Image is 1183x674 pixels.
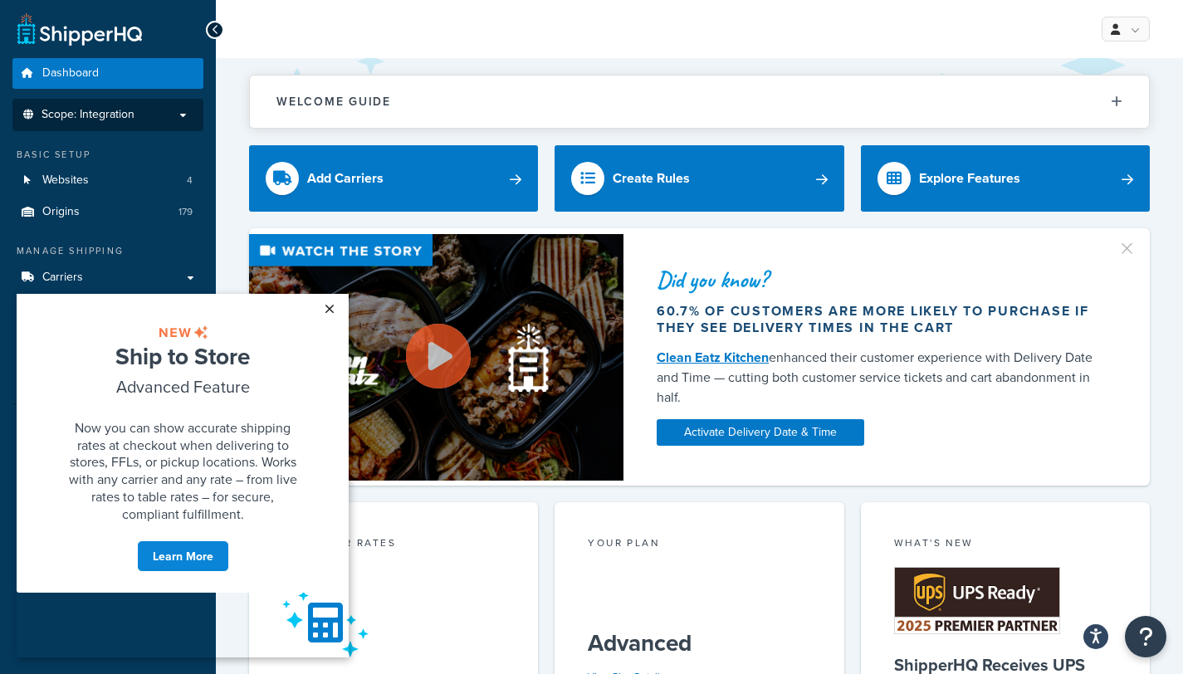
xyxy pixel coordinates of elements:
div: Create Rules [613,167,690,190]
li: Websites [12,165,203,196]
a: Learn More [120,247,213,278]
div: Resources [12,417,203,431]
a: Explore Features [861,145,1150,212]
div: Add Carriers [307,167,384,190]
span: Scope: Integration [42,108,134,122]
button: Open Resource Center [1125,616,1166,657]
a: Analytics [12,496,203,526]
div: Test your rates [282,535,505,554]
div: enhanced their customer experience with Delivery Date and Time — cutting both customer service ti... [657,348,1110,408]
a: Advanced Features4 [12,356,203,387]
a: Activate Delivery Date & Time [657,419,864,446]
div: Basic Setup [12,148,203,162]
span: 4 [187,173,193,188]
a: Marketplace [12,466,203,496]
span: Now you can show accurate shipping rates at checkout when delivering to stores, FFLs, or pickup l... [52,125,281,229]
div: 60.7% of customers are more likely to purchase if they see delivery times in the cart [657,303,1110,336]
a: Add Carriers [249,145,538,212]
div: What's New [894,535,1117,554]
span: Origins [42,205,80,219]
a: Carriers [12,262,203,293]
h2: Welcome Guide [276,95,391,108]
a: Help Docs [12,527,203,557]
li: Advanced Features [12,356,203,387]
li: Origins [12,197,203,227]
span: Carriers [42,271,83,285]
div: Your Plan [588,535,810,554]
a: Boxes [12,325,203,355]
a: Clean Eatz Kitchen [657,348,769,367]
a: Shipping Rules [12,294,203,325]
div: Manage Shipping [12,244,203,258]
h5: Advanced [588,630,810,657]
img: Video thumbnail [249,234,623,481]
span: Advanced Feature [100,81,233,105]
a: Origins179 [12,197,203,227]
span: Websites [42,173,89,188]
span: Ship to Store [99,46,233,79]
a: Dashboard [12,58,203,89]
div: Explore Features [919,167,1020,190]
span: 179 [178,205,193,219]
a: Create Rules [555,145,843,212]
span: Dashboard [42,66,99,81]
button: Welcome Guide [250,76,1149,128]
a: Test Your Rates [12,435,203,465]
a: Websites4 [12,165,203,196]
div: Did you know? [657,268,1110,291]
